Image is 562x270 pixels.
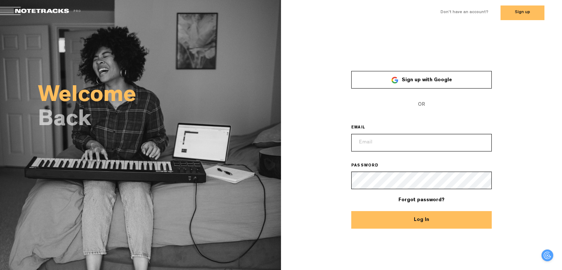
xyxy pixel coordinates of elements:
[38,86,281,107] h2: Welcome
[441,10,488,16] label: Don't have an account?
[501,5,544,20] button: Sign up
[351,125,375,131] label: EMAIL
[351,211,492,229] button: Log In
[398,198,445,203] a: Forgot password?
[351,96,492,113] span: OR
[38,110,281,131] h2: Back
[351,163,389,169] label: PASSWORD
[351,134,492,151] input: Email
[402,78,452,83] span: Sign up with Google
